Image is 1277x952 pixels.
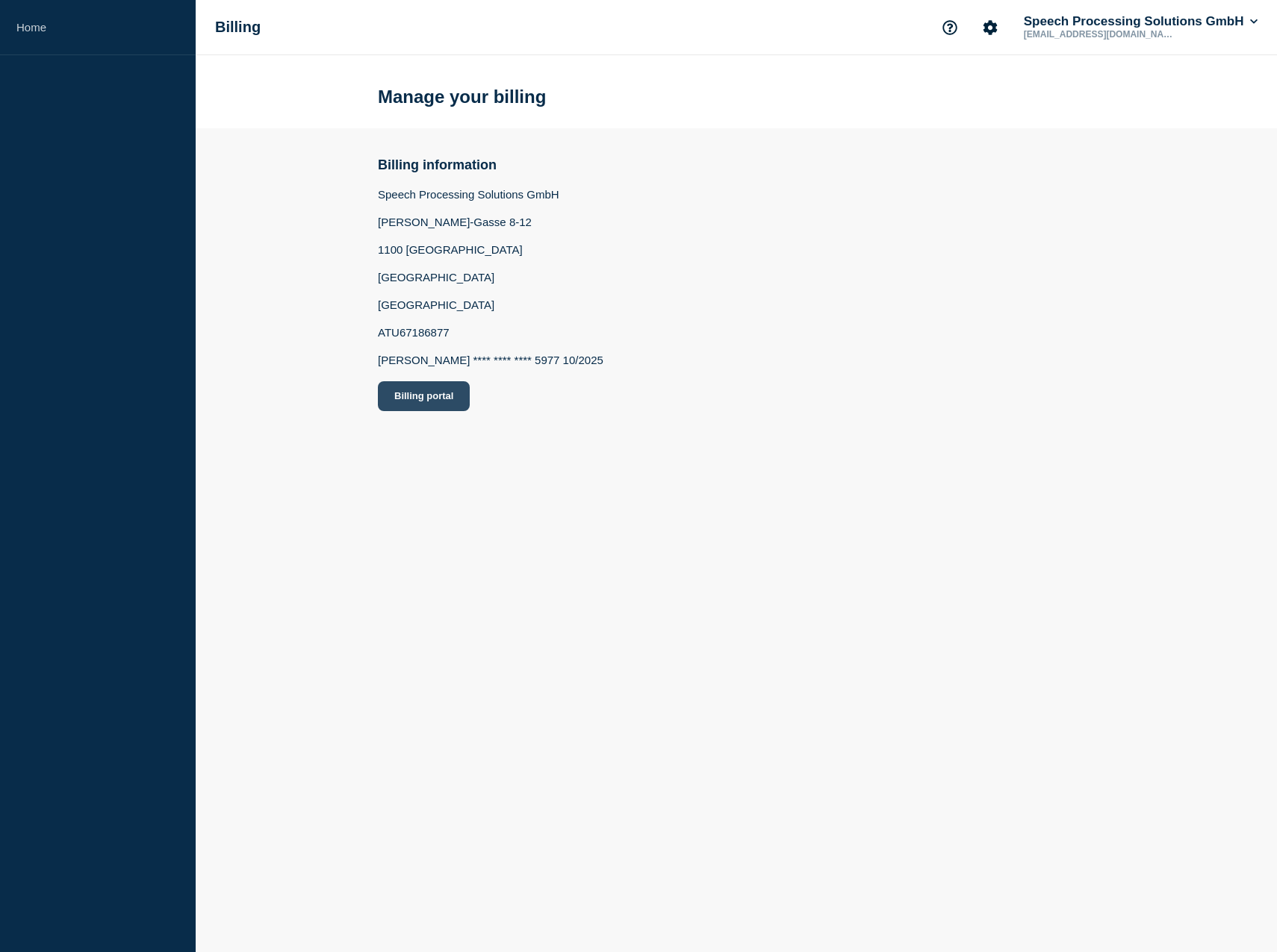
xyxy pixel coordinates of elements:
[378,381,603,411] a: Billing portal
[378,157,603,173] h2: Billing information
[378,188,603,201] p: Speech Processing Solutions GmbH
[934,12,966,43] button: Support
[1021,14,1261,29] button: Speech Processing Solutions GmbH
[378,216,603,228] p: [PERSON_NAME]-Gasse 8-12
[215,19,261,36] h1: Billing
[378,326,603,339] p: ATU67186877
[1021,29,1176,40] p: [EMAIL_ADDRESS][DOMAIN_NAME]
[975,12,1006,43] button: Account settings
[378,243,603,256] p: 1100 [GEOGRAPHIC_DATA]
[378,381,470,411] button: Billing portal
[378,298,603,311] p: [GEOGRAPHIC_DATA]
[378,271,603,284] p: [GEOGRAPHIC_DATA]
[378,87,546,107] h1: Manage your billing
